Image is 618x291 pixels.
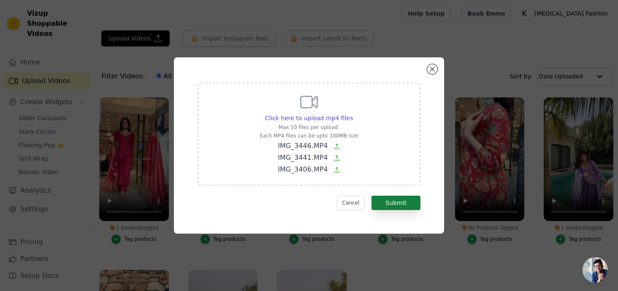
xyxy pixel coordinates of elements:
span: IMG_3446.MP4 [278,142,328,150]
button: Cancel [337,196,365,210]
button: Submit [371,196,420,210]
p: Max 10 files per upload. [260,124,358,131]
div: Open chat [583,257,608,283]
span: IMG_3406.MP4 [278,165,328,173]
span: Click here to upload mp4 files [265,115,353,121]
button: Close modal [427,64,437,74]
p: Each MP4 files can be upto 100MB size [260,132,358,139]
span: IMG_3441.MP4 [278,154,328,162]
